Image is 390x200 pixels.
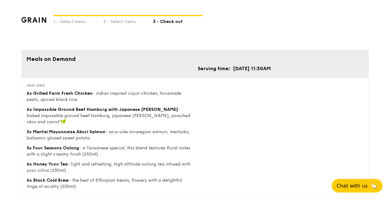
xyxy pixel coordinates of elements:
[103,16,153,25] div: 2 - Select items
[27,129,190,141] span: - sous vide norwegian salmon, mentaiko, balsamic glazed sweet potato
[332,179,383,193] button: Chat with us🦙
[370,182,378,189] span: 🦙
[27,178,69,183] span: 6x Black Cold Brew
[27,91,181,102] span: - indian inspired cajun chicken, housmade pesto, spiced black rice
[27,145,79,151] span: 5x Four Seasons Oolong
[27,83,193,88] div: Add-ons
[26,55,364,63] div: Meals on Demand
[27,129,105,134] span: 5x Mentai Mayonnaise Aburi Salmon
[153,16,203,25] div: 3 - Check out
[54,16,103,25] div: 1 - Select menu
[233,65,271,73] td: [DATE] 11:30AM
[27,91,92,96] span: 6x Grilled Farm Fresh Chicken
[337,183,368,189] span: Chat with us
[60,119,66,125] img: icon-vegan.f8ff3823.svg
[27,161,68,167] span: 6x Honey Yuzu Tea
[198,65,233,73] td: Serving time:
[27,107,178,112] span: 6x Impossible Ground Beef Hamburg with Japanese [PERSON_NAME]
[27,178,182,189] span: - the best of Ethiopian beans, flowery with a delightful tinge of acidity (250ml)
[21,17,47,23] img: grain-logotype.1cdc1e11.png
[27,161,191,173] span: - light and refreshing, high altitude oolong tea infused with yuzu citrus (250ml)
[27,107,190,125] span: - baked impossible ground beef hamburg, japanese [PERSON_NAME], poached okra and carrot
[27,145,190,157] span: - a Taiwanese special, this blend features floral notes with a slight creamy finish (250ml)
